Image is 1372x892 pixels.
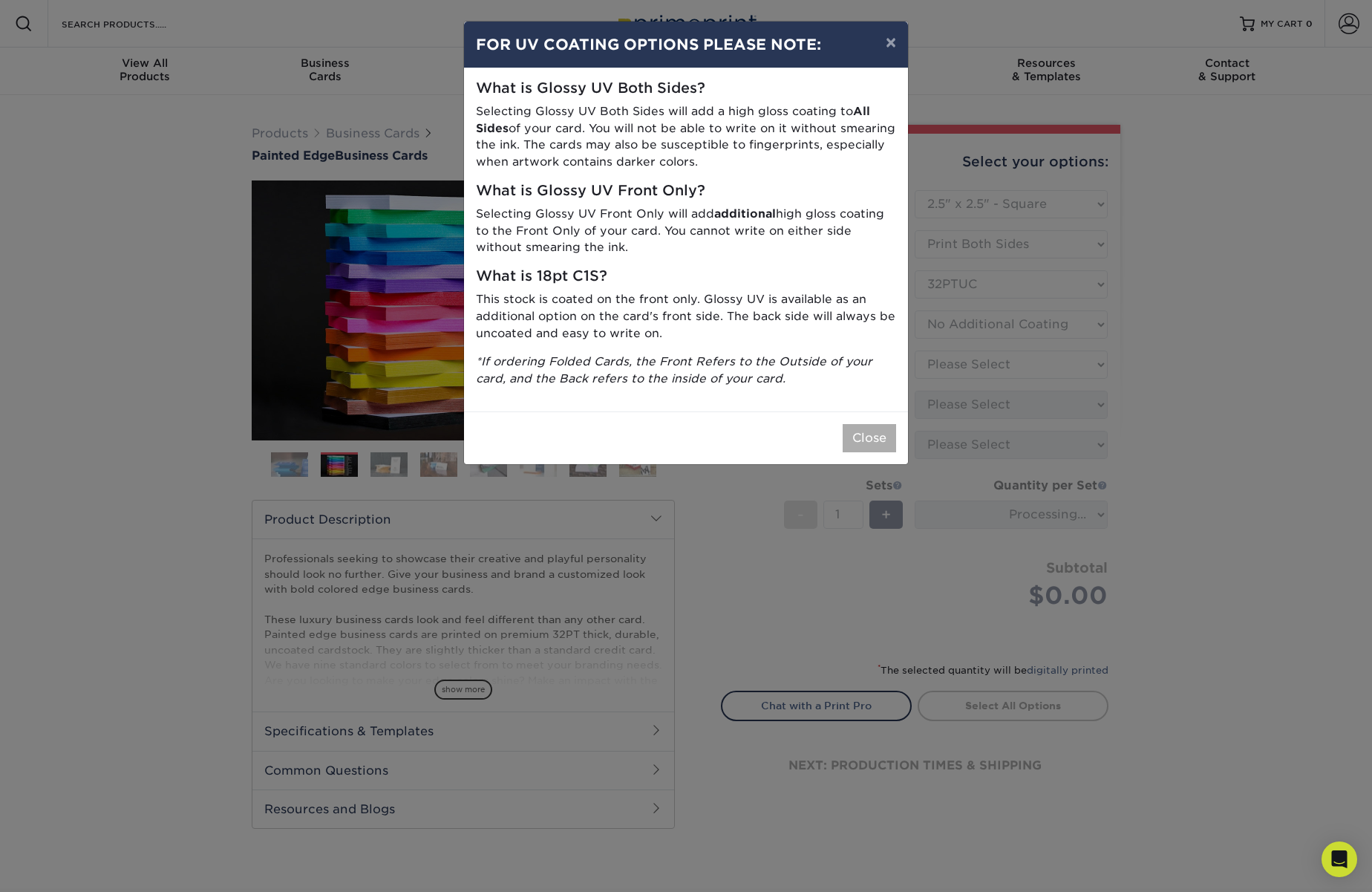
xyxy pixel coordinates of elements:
[476,104,870,135] strong: All Sides
[476,206,896,256] p: Selecting Glossy UV Front Only will add high gloss coating to the Front Only of your card. You ca...
[476,291,896,342] p: This stock is coated on the front only. Glossy UV is available as an additional option on the car...
[874,22,908,63] button: ×
[476,33,896,56] h4: FOR UV COATING OPTIONS PLEASE NOTE:
[843,424,896,452] button: Close
[1322,841,1357,877] div: Open Intercom Messenger
[476,80,896,97] h5: What is Glossy UV Both Sides?
[714,206,776,221] strong: additional
[476,183,896,200] h5: What is Glossy UV Front Only?
[476,268,896,285] h5: What is 18pt C1S?
[476,354,872,385] i: *If ordering Folded Cards, the Front Refers to the Outside of your card, and the Back refers to t...
[476,103,896,171] p: Selecting Glossy UV Both Sides will add a high gloss coating to of your card. You will not be abl...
